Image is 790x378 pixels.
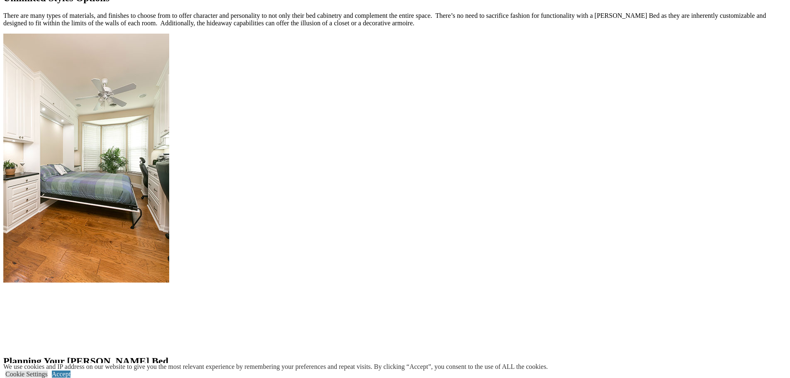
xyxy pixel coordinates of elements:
[52,371,70,378] a: Accept
[3,12,787,27] p: There are many types of materials, and finishes to choose from to offer character and personality...
[3,34,169,283] img: thermal foli white wall bed
[5,371,48,378] a: Cookie Settings
[3,356,787,367] h2: Planning Your [PERSON_NAME] Bed
[3,363,548,371] div: We use cookies and IP address on our website to give you the most relevant experience by remember...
